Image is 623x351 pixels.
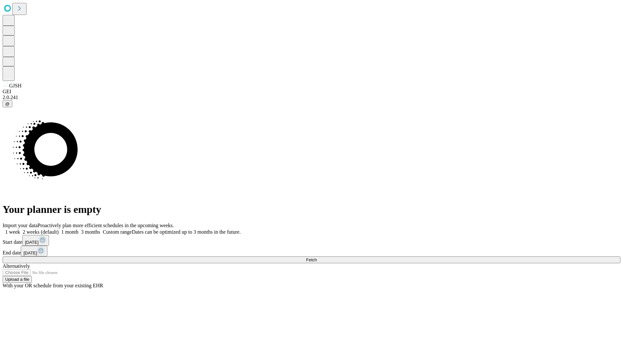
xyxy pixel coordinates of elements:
span: Dates can be optimized up to 3 months in the future. [132,229,240,235]
span: [DATE] [23,251,37,255]
button: @ [3,100,12,107]
span: Import your data [3,223,38,228]
div: Start date [3,235,620,246]
span: @ [5,101,10,106]
span: 2 weeks (default) [23,229,59,235]
span: Proactively plan more efficient schedules in the upcoming weeks. [38,223,174,228]
h1: Your planner is empty [3,203,620,215]
button: [DATE] [21,246,47,256]
span: 1 week [5,229,20,235]
button: Upload a file [3,276,32,283]
span: 3 months [81,229,100,235]
span: Alternatively [3,263,30,269]
div: 2.0.241 [3,95,620,100]
span: Fetch [306,257,317,262]
span: 1 month [61,229,79,235]
span: Custom range [103,229,132,235]
span: [DATE] [25,240,39,245]
div: End date [3,246,620,256]
div: GEI [3,89,620,95]
button: Fetch [3,256,620,263]
span: With your OR schedule from your existing EHR [3,283,103,288]
span: GJSH [9,83,21,88]
button: [DATE] [22,235,49,246]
